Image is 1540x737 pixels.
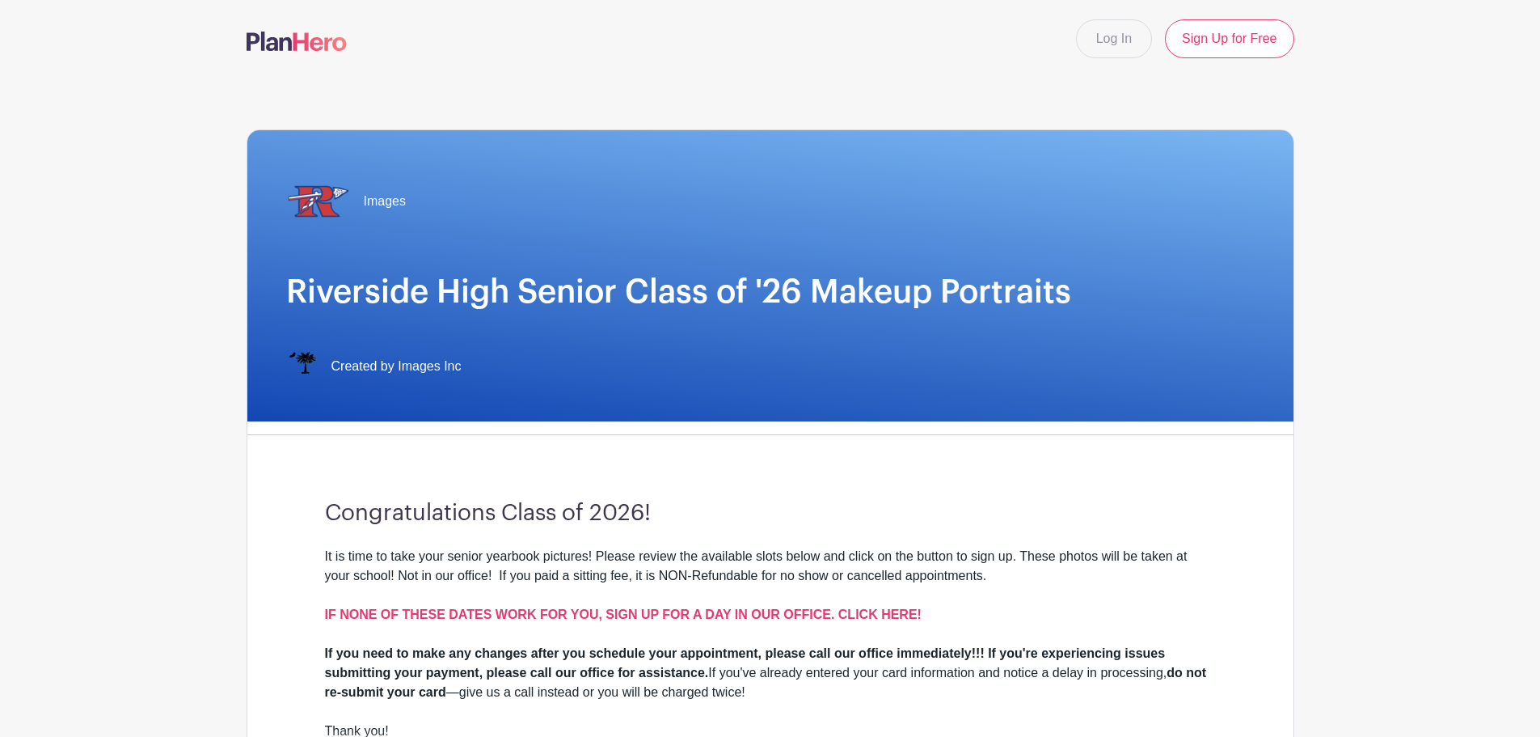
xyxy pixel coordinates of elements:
[286,350,319,383] img: IMAGES%20logo%20transparenT%20PNG%20s.png
[286,273,1255,311] h1: Riverside High Senior Class of '26 Makeup Portraits
[1165,19,1293,58] a: Sign Up for Free
[331,357,462,376] span: Created by Images Inc
[1076,19,1152,58] a: Log In
[325,500,1216,527] h3: Congratulations Class of 2026!
[325,547,1216,644] div: It is time to take your senior yearbook pictures! Please review the available slots below and cli...
[325,666,1207,699] strong: do not re-submit your card
[286,169,351,234] img: riverside%20transp..png
[364,192,406,211] span: Images
[325,646,1166,680] strong: If you need to make any changes after you schedule your appointment, please call our office immed...
[325,608,922,621] a: IF NONE OF THESE DATES WORK FOR YOU, SIGN UP FOR A DAY IN OUR OFFICE. CLICK HERE!
[247,32,347,51] img: logo-507f7623f17ff9eddc593b1ce0a138ce2505c220e1c5a4e2b4648c50719b7d32.svg
[325,644,1216,702] div: If you've already entered your card information and notice a delay in processing, —give us a call...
